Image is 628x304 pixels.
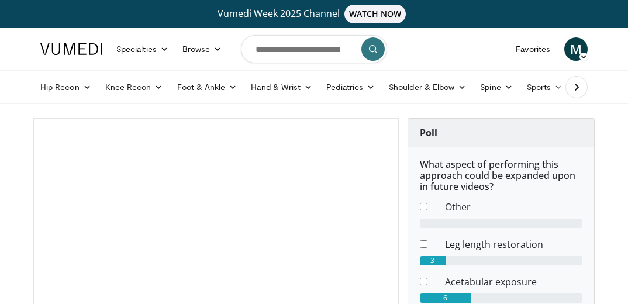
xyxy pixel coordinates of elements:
[33,75,98,99] a: Hip Recon
[420,126,437,139] strong: Poll
[420,293,471,303] div: 6
[170,75,244,99] a: Foot & Ankle
[436,200,591,214] dd: Other
[473,75,519,99] a: Spine
[520,75,570,99] a: Sports
[98,75,170,99] a: Knee Recon
[436,237,591,251] dd: Leg length restoration
[40,43,102,55] img: VuMedi Logo
[509,37,557,61] a: Favorites
[109,37,175,61] a: Specialties
[319,75,382,99] a: Pediatrics
[564,37,588,61] a: M
[241,35,387,63] input: Search topics, interventions
[420,256,446,265] div: 3
[244,75,319,99] a: Hand & Wrist
[344,5,406,23] span: WATCH NOW
[175,37,229,61] a: Browse
[420,159,582,193] h6: What aspect of performing this approach could be expanded upon in future videos?
[436,275,591,289] dd: Acetabular exposure
[33,5,595,23] a: Vumedi Week 2025 ChannelWATCH NOW
[382,75,473,99] a: Shoulder & Elbow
